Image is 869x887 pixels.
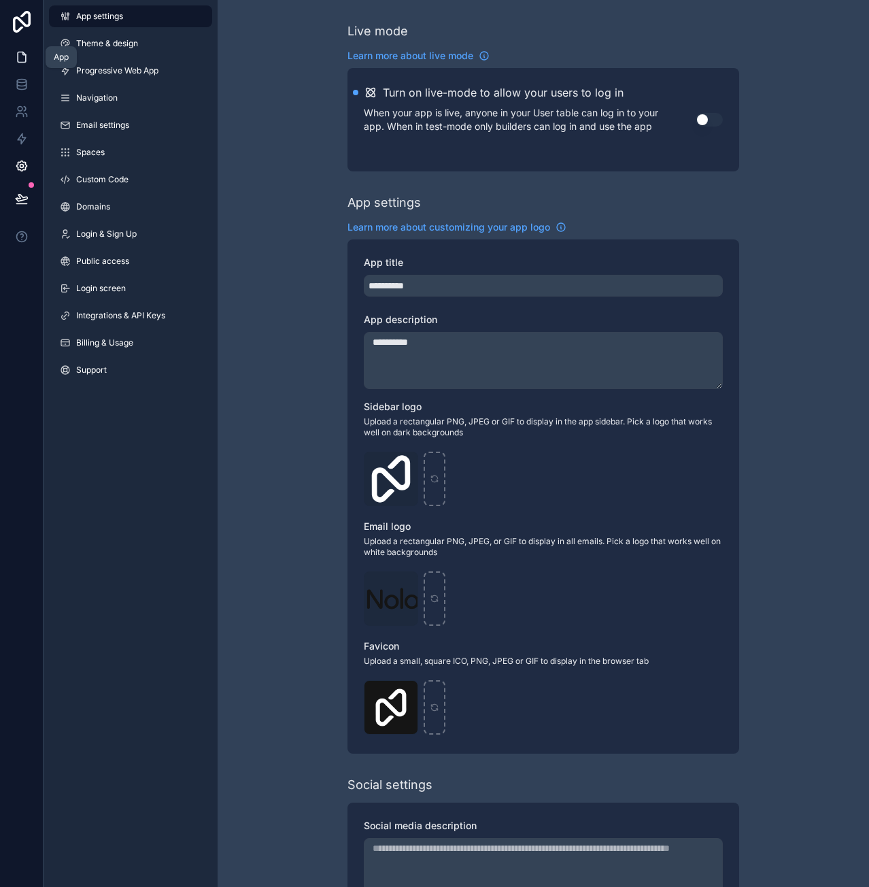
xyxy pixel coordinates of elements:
span: App settings [76,11,123,22]
p: When your app is live, anyone in your User table can log in to your app. When in test-mode only b... [364,106,696,133]
span: Upload a rectangular PNG, JPEG, or GIF to display in all emails. Pick a logo that works well on w... [364,536,723,558]
span: App title [364,256,403,268]
span: Login & Sign Up [76,229,137,239]
span: Upload a small, square ICO, PNG, JPEG or GIF to display in the browser tab [364,656,723,667]
span: Progressive Web App [76,65,158,76]
span: App description [364,314,437,325]
a: Login screen [49,278,212,299]
a: Theme & design [49,33,212,54]
a: Learn more about live mode [347,49,490,63]
a: Login & Sign Up [49,223,212,245]
a: Learn more about customizing your app logo [347,220,566,234]
h2: Turn on live-mode to allow your users to log in [383,84,624,101]
a: Progressive Web App [49,60,212,82]
div: App settings [347,193,421,212]
span: Support [76,365,107,375]
a: Support [49,359,212,381]
span: Theme & design [76,38,138,49]
a: Spaces [49,141,212,163]
span: Domains [76,201,110,212]
span: Upload a rectangular PNG, JPEG or GIF to display in the app sidebar. Pick a logo that works well ... [364,416,723,438]
div: App [54,52,69,63]
span: Billing & Usage [76,337,133,348]
a: Custom Code [49,169,212,190]
a: Public access [49,250,212,272]
span: Navigation [76,93,118,103]
span: Integrations & API Keys [76,310,165,321]
a: App settings [49,5,212,27]
span: Public access [76,256,129,267]
span: Sidebar logo [364,401,422,412]
span: Email settings [76,120,129,131]
a: Navigation [49,87,212,109]
a: Integrations & API Keys [49,305,212,327]
span: Learn more about live mode [347,49,473,63]
span: Custom Code [76,174,129,185]
span: Email logo [364,520,411,532]
a: Email settings [49,114,212,136]
span: Social media description [364,820,477,831]
a: Billing & Usage [49,332,212,354]
span: Spaces [76,147,105,158]
span: Learn more about customizing your app logo [347,220,550,234]
span: Favicon [364,640,399,652]
div: Live mode [347,22,408,41]
a: Domains [49,196,212,218]
div: Social settings [347,775,432,794]
span: Login screen [76,283,126,294]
